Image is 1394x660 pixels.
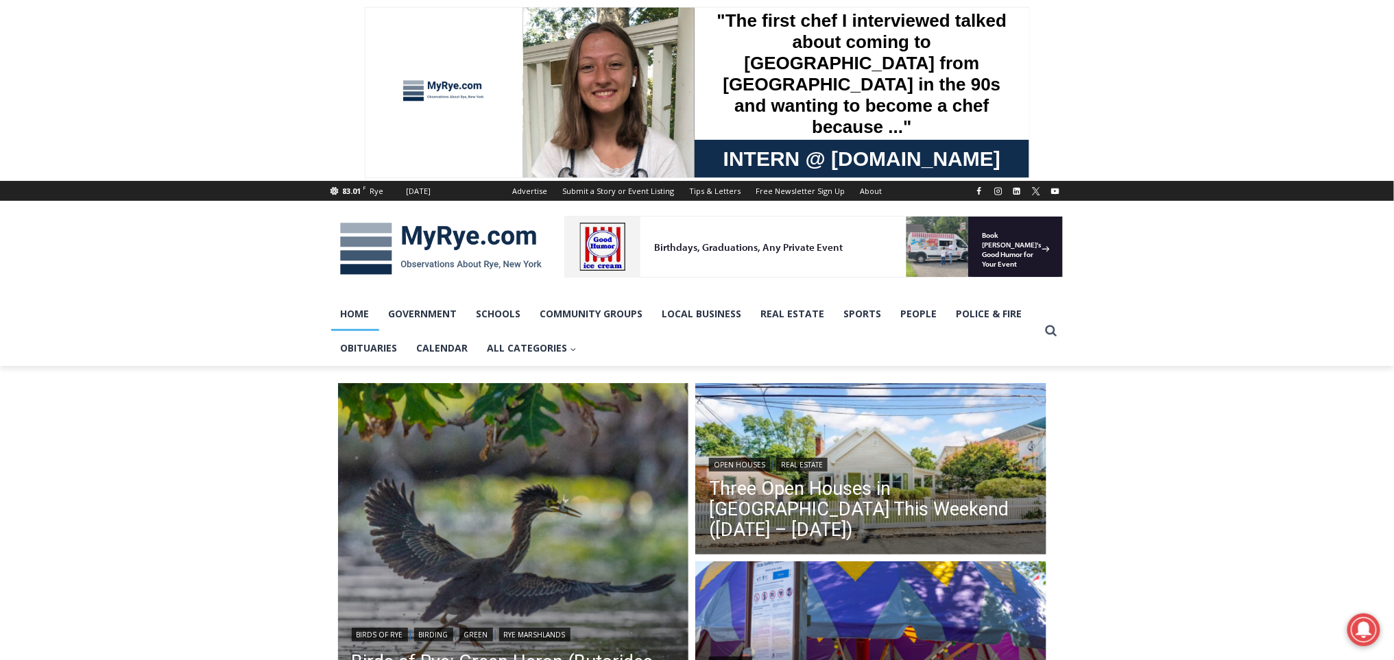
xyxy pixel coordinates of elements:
[342,186,361,196] span: 83.01
[695,383,1046,559] a: Read More Three Open Houses in Rye This Weekend (August 16 – 17)
[90,25,339,38] div: Birthdays, Graduations, Any Private Event
[414,628,453,641] a: Birding
[407,331,478,365] a: Calendar
[709,478,1033,540] a: Three Open Houses in [GEOGRAPHIC_DATA] This Weekend ([DATE] – [DATE])
[407,185,431,197] div: [DATE]
[352,625,675,641] div: | | |
[891,297,947,331] a: People
[752,297,834,331] a: Real Estate
[834,297,891,331] a: Sports
[363,184,366,191] span: F
[709,458,770,472] a: Open Houses
[947,297,1032,331] a: Police & Fire
[505,181,889,201] nav: Secondary Navigation
[1039,319,1063,343] button: View Search Form
[852,181,889,201] a: About
[459,628,493,641] a: Green
[331,297,379,331] a: Home
[555,181,682,201] a: Submit a Story or Event Listing
[418,14,477,53] h4: Book [PERSON_NAME]'s Good Humor for Your Event
[1047,183,1063,199] a: YouTube
[1009,183,1025,199] a: Linkedin
[331,297,1039,366] nav: Primary Navigation
[653,297,752,331] a: Local Business
[331,213,551,284] img: MyRye.com
[346,1,648,133] div: "The first chef I interviewed talked about coming to [GEOGRAPHIC_DATA] from [GEOGRAPHIC_DATA] in ...
[467,297,531,331] a: Schools
[499,628,570,641] a: Rye Marshlands
[331,331,407,365] a: Obituaries
[709,455,1033,472] div: |
[478,331,587,365] button: Child menu of All Categories
[379,297,467,331] a: Government
[505,181,555,201] a: Advertise
[695,383,1046,559] img: 32 Ridgeland Terrace, Rye
[1,138,138,171] a: Open Tues. - Sun. [PHONE_NUMBER]
[359,136,636,167] span: Intern @ [DOMAIN_NAME]
[531,297,653,331] a: Community Groups
[1028,183,1044,199] a: X
[682,181,748,201] a: Tips & Letters
[4,141,134,193] span: Open Tues. - Sun. [PHONE_NUMBER]
[141,86,202,164] div: "clearly one of the favorites in the [GEOGRAPHIC_DATA] neighborhood"
[971,183,987,199] a: Facebook
[352,628,408,641] a: Birds of Rye
[748,181,852,201] a: Free Newsletter Sign Up
[407,4,495,62] a: Book [PERSON_NAME]'s Good Humor for Your Event
[776,458,828,472] a: Real Estate
[990,183,1007,199] a: Instagram
[330,133,664,171] a: Intern @ [DOMAIN_NAME]
[370,185,384,197] div: Rye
